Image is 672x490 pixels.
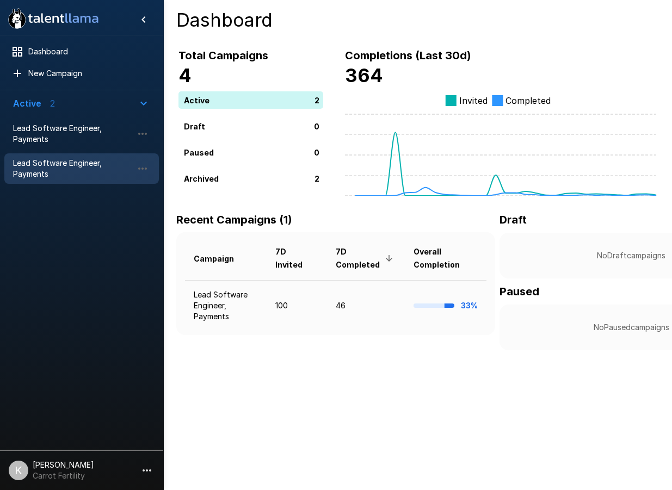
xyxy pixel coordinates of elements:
[500,285,539,298] b: Paused
[461,301,478,310] b: 33%
[176,213,292,226] b: Recent Campaigns (1)
[314,120,319,132] p: 0
[185,280,267,331] td: Lead Software Engineer, Payments
[176,9,659,32] h4: Dashboard
[500,213,527,226] b: Draft
[314,146,319,158] p: 0
[275,245,318,271] span: 7D Invited
[336,245,396,271] span: 7D Completed
[315,94,319,106] p: 2
[267,280,327,331] td: 100
[178,49,268,62] b: Total Campaigns
[315,172,319,184] p: 2
[414,245,478,271] span: Overall Completion
[178,64,192,86] b: 4
[327,280,404,331] td: 46
[345,64,383,86] b: 364
[194,252,248,265] span: Campaign
[345,49,471,62] b: Completions (Last 30d)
